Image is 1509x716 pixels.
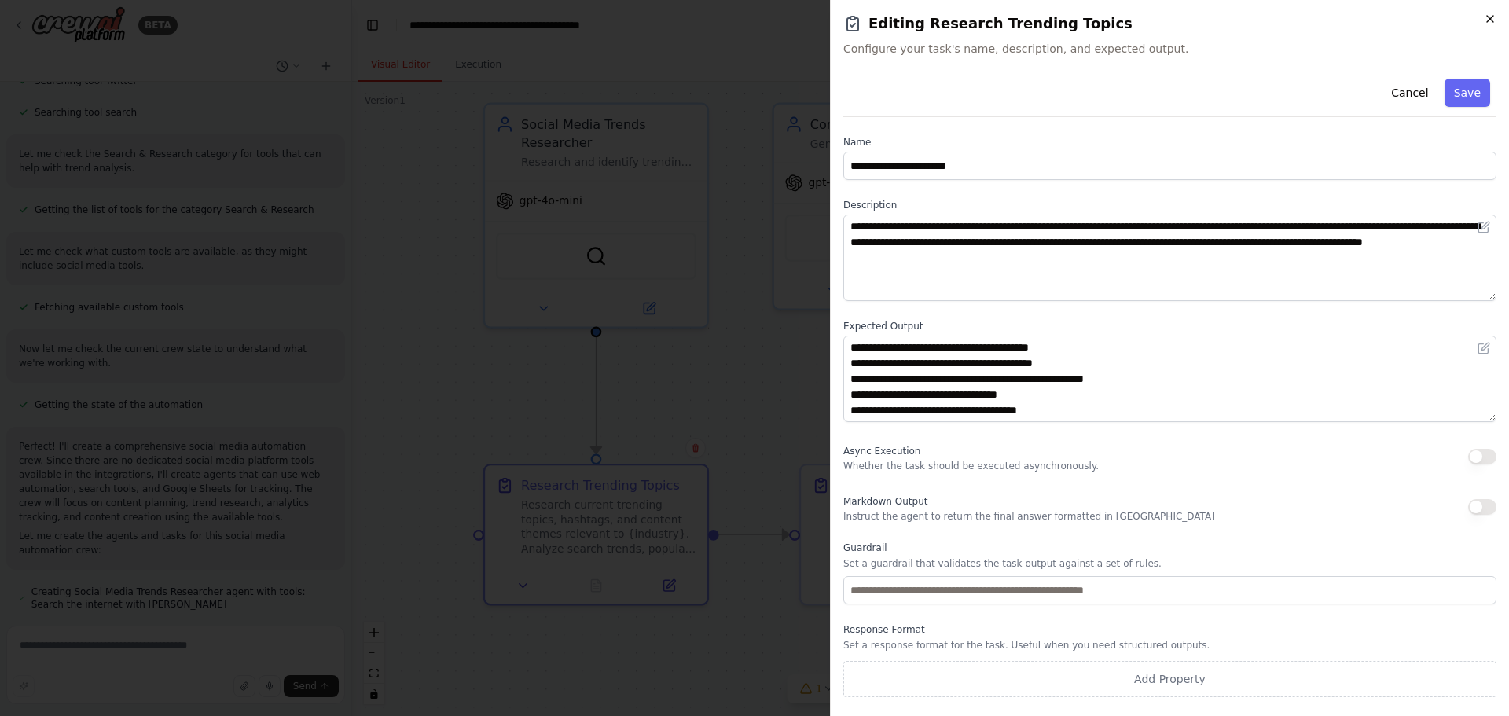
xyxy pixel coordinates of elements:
p: Instruct the agent to return the final answer formatted in [GEOGRAPHIC_DATA] [843,510,1215,523]
p: Whether the task should be executed asynchronously. [843,460,1099,472]
button: Save [1445,79,1490,107]
span: Markdown Output [843,496,927,507]
p: Set a response format for the task. Useful when you need structured outputs. [843,639,1496,652]
h2: Editing Research Trending Topics [843,13,1496,35]
label: Description [843,199,1496,211]
button: Add Property [843,661,1496,697]
label: Name [843,136,1496,149]
p: Set a guardrail that validates the task output against a set of rules. [843,557,1496,570]
span: Async Execution [843,446,920,457]
label: Expected Output [843,320,1496,332]
button: Cancel [1382,79,1437,107]
button: Open in editor [1474,339,1493,358]
button: Open in editor [1474,218,1493,237]
span: Configure your task's name, description, and expected output. [843,41,1496,57]
label: Response Format [843,623,1496,636]
label: Guardrail [843,542,1496,554]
